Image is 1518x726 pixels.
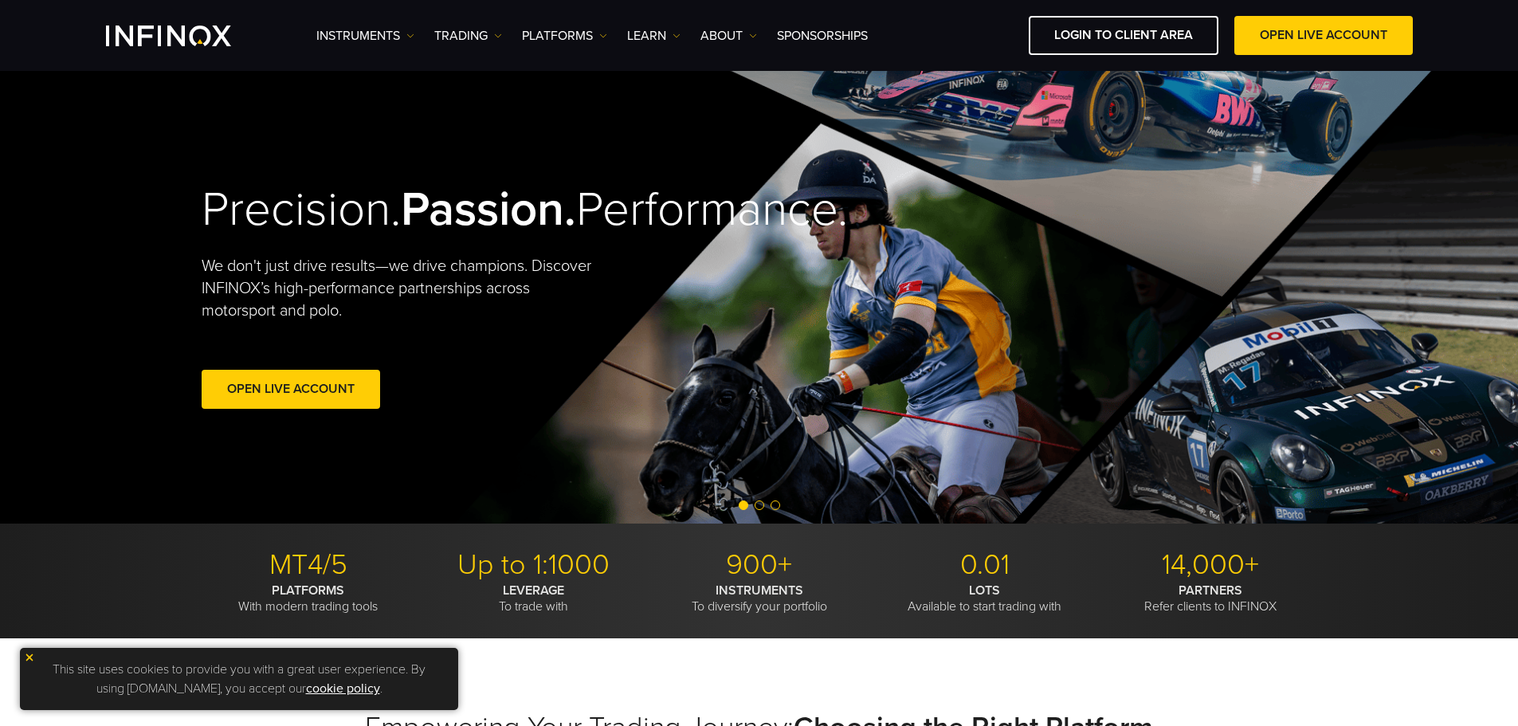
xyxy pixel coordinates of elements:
p: Up to 1:1000 [427,547,641,583]
p: 0.01 [878,547,1092,583]
p: We don't just drive results—we drive champions. Discover INFINOX’s high-performance partnerships ... [202,255,603,322]
strong: LOTS [969,583,1000,598]
a: ABOUT [700,26,757,45]
a: OPEN LIVE ACCOUNT [1234,16,1413,55]
p: This site uses cookies to provide you with a great user experience. By using [DOMAIN_NAME], you a... [28,656,450,702]
strong: LEVERAGE [503,583,564,598]
h2: Precision. Performance. [202,181,704,239]
span: Go to slide 2 [755,500,764,510]
a: cookie policy [306,681,380,697]
p: Available to start trading with [878,583,1092,614]
strong: PARTNERS [1179,583,1242,598]
p: Refer clients to INFINOX [1104,583,1317,614]
p: 900+ [653,547,866,583]
p: To trade with [427,583,641,614]
p: MT4/5 [202,547,415,583]
span: Go to slide 3 [771,500,780,510]
strong: Passion. [401,181,576,238]
img: yellow close icon [24,652,35,663]
a: Learn [627,26,681,45]
strong: INSTRUMENTS [716,583,803,598]
p: To diversify your portfolio [653,583,866,614]
p: With modern trading tools [202,583,415,614]
a: INFINOX Logo [106,26,269,46]
a: Instruments [316,26,414,45]
a: PLATFORMS [522,26,607,45]
a: Open Live Account [202,370,380,409]
strong: PLATFORMS [272,583,344,598]
a: SPONSORSHIPS [777,26,868,45]
span: Go to slide 1 [739,500,748,510]
a: TRADING [434,26,502,45]
a: LOGIN TO CLIENT AREA [1029,16,1218,55]
p: 14,000+ [1104,547,1317,583]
